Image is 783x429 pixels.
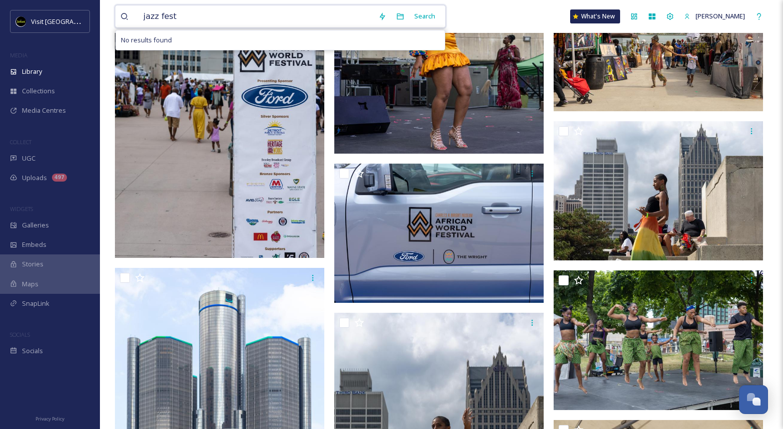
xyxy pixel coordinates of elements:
span: Stories [22,259,43,269]
img: African World Festival (18).jpg [554,270,763,410]
span: Maps [22,279,38,289]
span: Embeds [22,240,46,249]
img: VISIT%20DETROIT%20LOGO%20-%20BLACK%20BACKGROUND.png [16,16,26,26]
span: UGC [22,154,35,163]
a: Privacy Policy [35,412,64,424]
a: [PERSON_NAME] [679,6,750,26]
span: COLLECT [10,138,31,146]
span: No results found [121,35,172,45]
span: Media Centres [22,106,66,115]
span: Socials [22,346,43,356]
img: African World Festival (11).jpg [334,164,544,303]
span: Collections [22,86,55,96]
span: Privacy Policy [35,416,64,422]
span: Uploads [22,173,47,183]
span: [PERSON_NAME] [696,11,745,20]
div: Search [409,6,440,26]
span: WIDGETS [10,205,33,213]
span: MEDIA [10,51,27,59]
button: Open Chat [739,385,768,414]
span: Visit [GEOGRAPHIC_DATA] [31,16,108,26]
a: What's New [570,9,620,23]
span: Galleries [22,220,49,230]
span: SOCIALS [10,331,30,338]
input: Search your library [138,5,373,27]
span: Library [22,67,42,76]
div: 497 [52,174,67,182]
span: SnapLink [22,299,49,308]
img: African World Festival (29).jpg [554,121,763,261]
